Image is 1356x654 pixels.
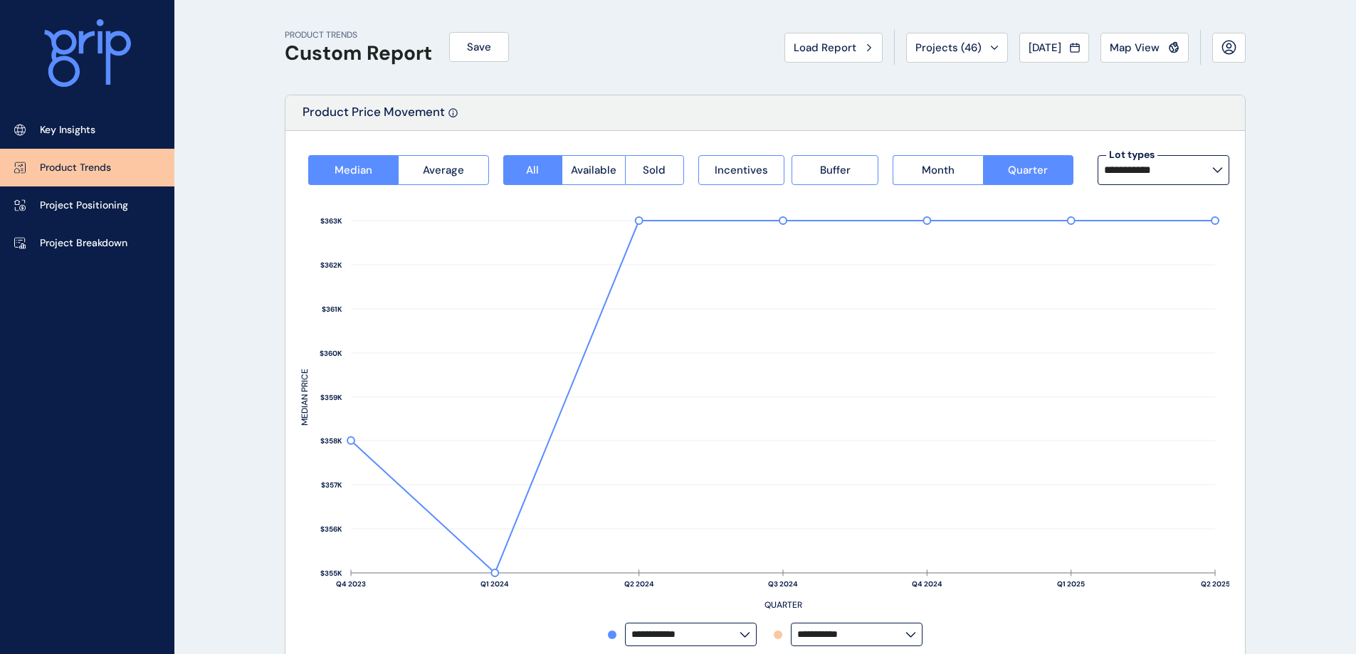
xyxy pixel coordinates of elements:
[299,369,310,426] text: MEDIAN PRICE
[423,163,464,177] span: Average
[40,236,127,250] p: Project Breakdown
[625,155,684,185] button: Sold
[1019,33,1089,63] button: [DATE]
[893,155,982,185] button: Month
[768,579,798,589] text: Q3 2024
[906,33,1008,63] button: Projects (46)
[320,349,342,358] text: $360K
[335,163,372,177] span: Median
[643,163,666,177] span: Sold
[764,599,802,611] text: QUARTER
[571,163,616,177] span: Available
[40,199,128,213] p: Project Positioning
[285,29,432,41] p: PRODUCT TRENDS
[526,163,539,177] span: All
[794,41,856,55] span: Load Report
[480,579,509,589] text: Q1 2024
[624,579,654,589] text: Q2 2024
[285,41,432,65] h1: Custom Report
[820,163,851,177] span: Buffer
[336,579,366,589] text: Q4 2023
[1106,148,1157,162] label: Lot types
[784,33,883,63] button: Load Report
[915,41,982,55] span: Projects ( 46 )
[308,155,398,185] button: Median
[398,155,488,185] button: Average
[467,40,491,54] span: Save
[40,161,111,175] p: Product Trends
[320,393,342,402] text: $359K
[503,155,562,185] button: All
[562,155,625,185] button: Available
[320,569,342,578] text: $355K
[320,216,342,226] text: $363K
[322,305,342,314] text: $361K
[698,155,785,185] button: Incentives
[303,104,445,130] p: Product Price Movement
[320,260,342,270] text: $362K
[1100,33,1189,63] button: Map View
[1029,41,1061,55] span: [DATE]
[321,480,342,490] text: $357K
[912,579,942,589] text: Q4 2024
[792,155,878,185] button: Buffer
[1008,163,1048,177] span: Quarter
[715,163,768,177] span: Incentives
[1110,41,1160,55] span: Map View
[1057,579,1085,589] text: Q1 2025
[320,436,342,445] text: $358K
[983,155,1073,185] button: Quarter
[922,163,955,177] span: Month
[320,524,342,534] text: $356K
[1201,579,1230,589] text: Q2 2025
[449,32,509,62] button: Save
[40,123,95,137] p: Key Insights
